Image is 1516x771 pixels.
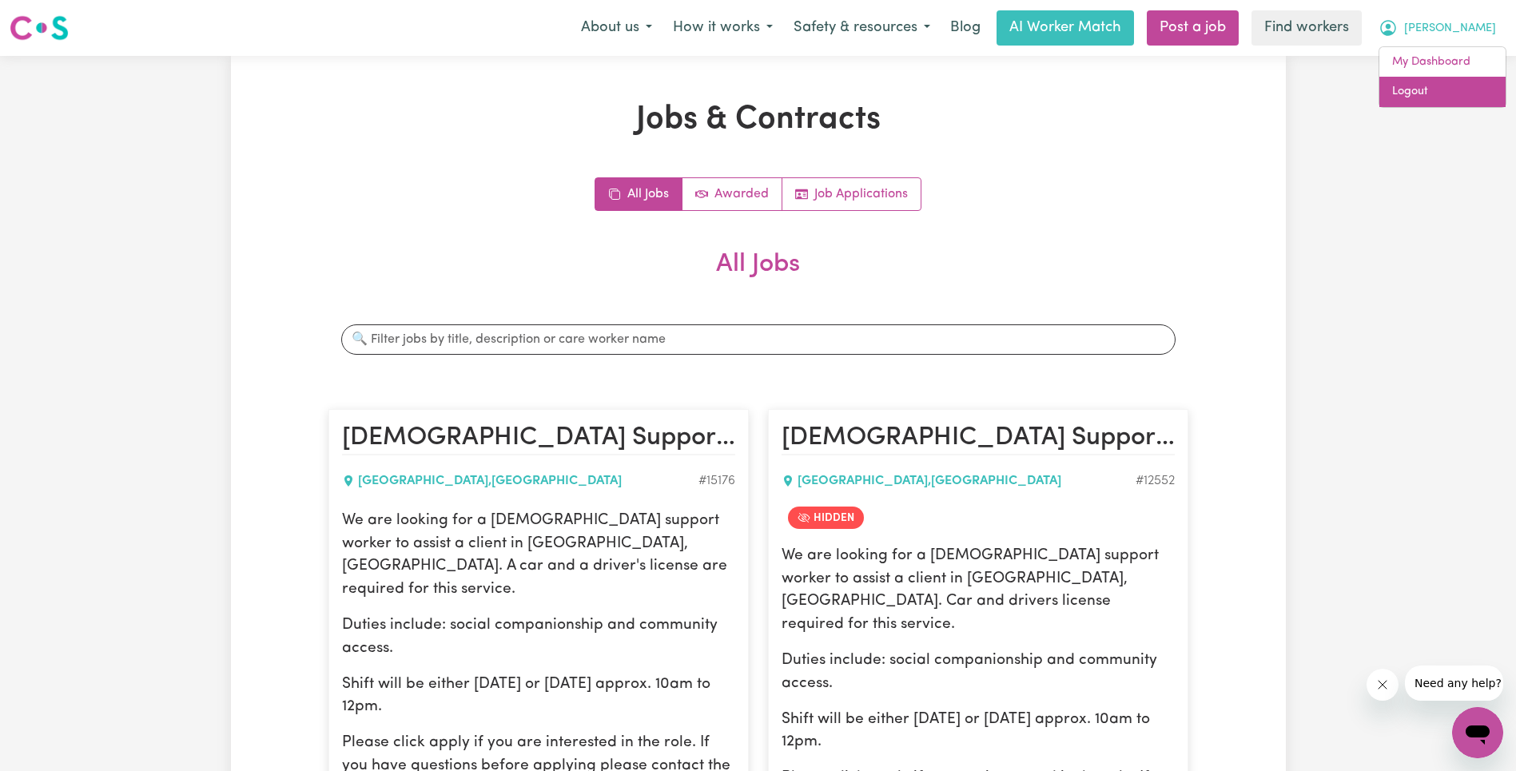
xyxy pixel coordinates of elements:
img: Careseekers logo [10,14,69,42]
input: 🔍 Filter jobs by title, description or care worker name [341,324,1176,355]
a: Careseekers logo [10,10,69,46]
iframe: Message from company [1405,666,1503,701]
button: About us [571,11,663,45]
iframe: Close message [1367,669,1399,701]
div: [GEOGRAPHIC_DATA] , [GEOGRAPHIC_DATA] [342,471,698,491]
h1: Jobs & Contracts [328,101,1188,139]
div: [GEOGRAPHIC_DATA] , [GEOGRAPHIC_DATA] [782,471,1136,491]
a: My Dashboard [1379,47,1506,77]
span: Job is hidden [788,507,864,529]
p: Duties include: social companionship and community access. [782,650,1175,696]
button: My Account [1368,11,1506,45]
a: Find workers [1251,10,1362,46]
button: Safety & resources [783,11,941,45]
a: Logout [1379,77,1506,107]
p: Shift will be either [DATE] or [DATE] approx. 10am to 12pm. [342,674,735,720]
a: Blog [941,10,990,46]
p: We are looking for a [DEMOGRAPHIC_DATA] support worker to assist a client in [GEOGRAPHIC_DATA], [... [782,545,1175,637]
iframe: Button to launch messaging window [1452,707,1503,758]
a: Job applications [782,178,921,210]
div: Job ID #15176 [698,471,735,491]
button: How it works [663,11,783,45]
div: Job ID #12552 [1136,471,1175,491]
p: Shift will be either [DATE] or [DATE] approx. 10am to 12pm. [782,709,1175,755]
a: Post a job [1147,10,1239,46]
h2: All Jobs [328,249,1188,305]
p: We are looking for a [DEMOGRAPHIC_DATA] support worker to assist a client in [GEOGRAPHIC_DATA], [... [342,510,735,602]
p: Duties include: social companionship and community access. [342,614,735,661]
div: My Account [1379,46,1506,108]
a: AI Worker Match [997,10,1134,46]
a: Active jobs [682,178,782,210]
h2: Female Support Worker To Take Female Client Out For Social Gatherings - Dover Garden, SA [782,423,1175,455]
a: All jobs [595,178,682,210]
h2: Female Support Worker To Take Female Client Out For Social Gatherings - Dover Garden, SA [342,423,735,455]
span: [PERSON_NAME] [1404,20,1496,38]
